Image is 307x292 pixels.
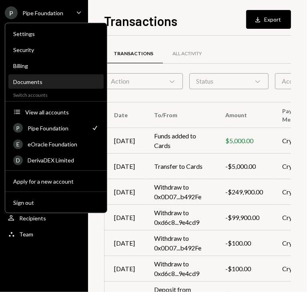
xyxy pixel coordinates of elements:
[216,102,273,128] th: Amount
[13,62,99,69] div: Billing
[173,50,202,57] div: All Activity
[25,108,99,115] div: View all accounts
[13,199,99,206] div: Sign out
[189,73,268,89] div: Status
[13,155,23,165] div: D
[19,231,33,238] div: Team
[28,141,99,148] div: eOracle Foundation
[114,213,135,222] div: [DATE]
[8,26,104,41] a: Settings
[114,264,135,274] div: [DATE]
[144,256,216,282] td: Withdraw to 0xd6c8...9e4cd9
[104,73,183,89] div: Action
[28,124,86,131] div: Pipe Foundation
[114,187,135,197] div: [DATE]
[225,264,263,274] div: -$100.00
[225,238,263,248] div: -$100.00
[104,13,177,29] h1: Transactions
[144,179,216,205] td: Withdraw to 0x0D07...b492Fe
[5,90,107,98] div: Switch accounts
[144,205,216,230] td: Withdraw to 0xd6c8...9e4cd9
[225,136,263,146] div: $5,000.00
[144,102,216,128] th: To/From
[225,187,263,197] div: -$249,900.00
[8,174,104,189] button: Apply for a new account
[114,50,153,57] div: Transactions
[5,6,18,19] div: P
[13,139,23,149] div: E
[22,10,63,16] div: Pipe Foundation
[5,211,83,225] a: Recipients
[225,213,263,222] div: -$99,900.00
[225,162,263,171] div: -$5,000.00
[114,162,135,171] div: [DATE]
[13,123,23,133] div: P
[13,78,99,85] div: Documents
[114,238,135,248] div: [DATE]
[13,178,99,184] div: Apply for a new account
[163,44,211,64] a: All Activity
[8,58,104,73] a: Billing
[13,46,99,53] div: Security
[144,128,216,154] td: Funds added to Cards
[8,74,104,89] a: Documents
[13,30,99,37] div: Settings
[246,10,291,29] button: Export
[19,215,46,222] div: Recipients
[144,230,216,256] td: Withdraw to 0x0D07...b492Fe
[114,136,135,146] div: [DATE]
[104,44,163,64] a: Transactions
[8,153,104,167] a: DDerivaDEX Limited
[8,137,104,151] a: EeOracle Foundation
[8,196,104,210] button: Sign out
[28,157,99,164] div: DerivaDEX Limited
[104,102,144,128] th: Date
[8,105,104,120] button: View all accounts
[5,227,83,241] a: Team
[8,42,104,57] a: Security
[144,154,216,179] td: Transfer to Cards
